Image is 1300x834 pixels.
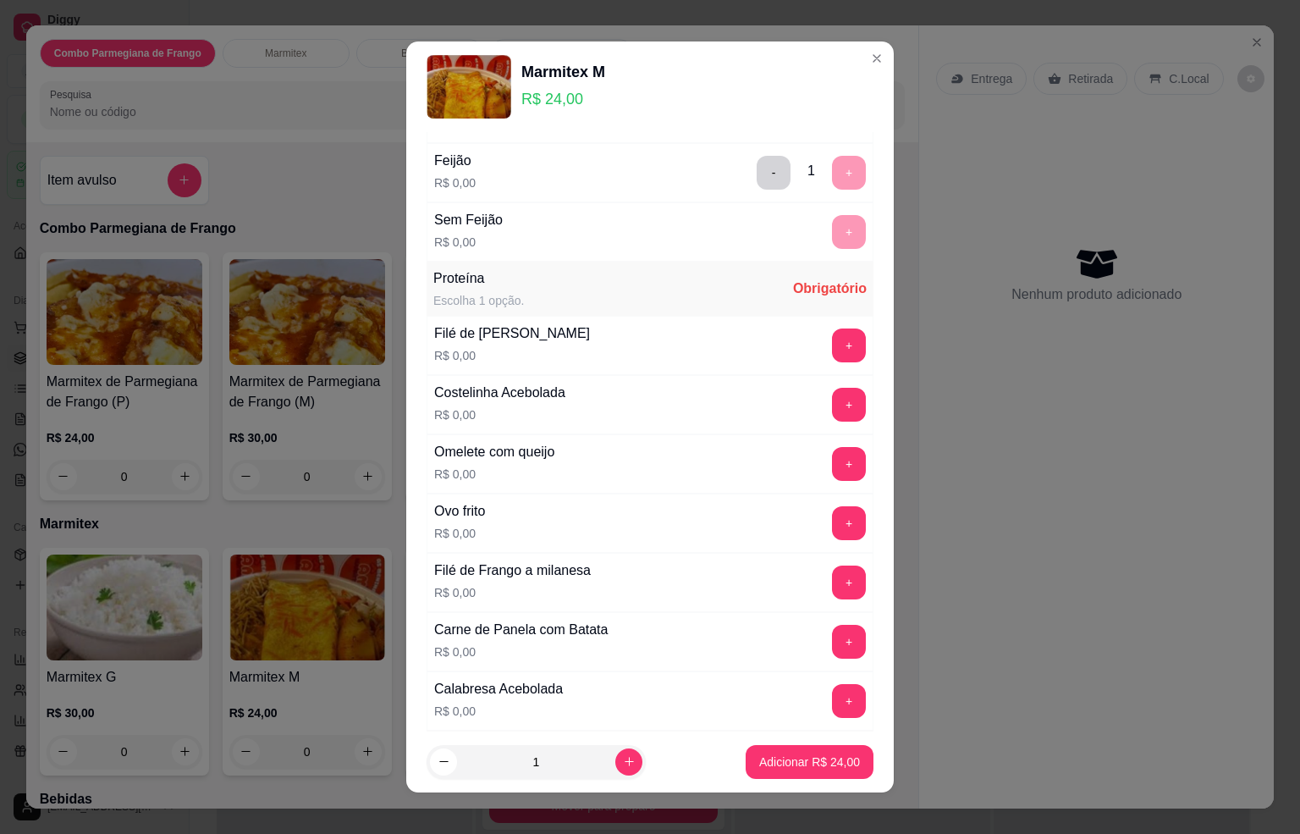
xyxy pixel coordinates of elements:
[434,703,563,720] p: R$ 0,00
[434,561,591,581] div: Filé de Frango a milanesa
[434,347,590,364] p: R$ 0,00
[746,745,873,779] button: Adicionar R$ 24,00
[434,174,476,191] p: R$ 0,00
[433,268,524,289] div: Proteína
[832,625,866,659] button: add
[832,506,866,540] button: add
[434,466,554,483] p: R$ 0,00
[807,161,815,181] div: 1
[434,643,608,660] p: R$ 0,00
[434,406,565,423] p: R$ 0,00
[430,748,457,776] button: decrease-product-quantity
[434,620,608,640] div: Carne de Panela com Batata
[832,566,866,599] button: add
[521,87,605,111] p: R$ 24,00
[427,55,511,119] img: product-image
[434,383,565,403] div: Costelinha Acebolada
[615,748,642,776] button: increase-product-quantity
[434,234,503,251] p: R$ 0,00
[832,684,866,718] button: add
[757,156,790,190] button: delete
[434,210,503,230] div: Sem Feijão
[793,279,867,299] div: Obrigatório
[521,60,605,84] div: Marmitex M
[434,442,554,462] div: Omelete com queijo
[832,447,866,481] button: add
[434,151,476,171] div: Feijão
[434,323,590,344] div: Filé de [PERSON_NAME]
[434,525,485,542] p: R$ 0,00
[759,754,860,770] p: Adicionar R$ 24,00
[863,45,890,72] button: Close
[434,679,563,699] div: Calabresa Acebolada
[832,388,866,422] button: add
[434,501,485,522] div: Ovo frito
[434,584,591,601] p: R$ 0,00
[433,292,524,309] div: Escolha 1 opção.
[832,329,866,362] button: add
